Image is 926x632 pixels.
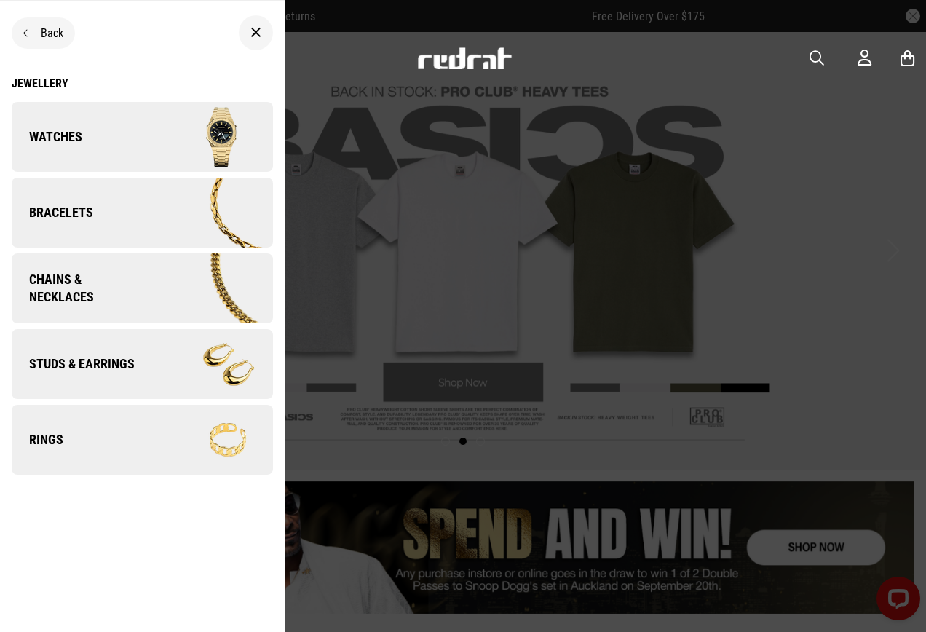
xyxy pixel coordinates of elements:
[12,204,93,221] span: Bracelets
[12,102,273,172] a: Watches Company
[142,176,272,249] img: Company
[12,405,273,475] a: Rings Company
[12,253,273,323] a: Chains & Necklaces Company
[146,253,272,324] img: Company
[142,403,272,476] img: Company
[12,431,63,449] span: Rings
[12,355,135,373] span: Studs & Earrings
[12,271,146,306] span: Chains & Necklaces
[41,26,63,40] span: Back
[142,328,272,400] img: Company
[416,47,513,69] img: Redrat logo
[12,6,55,50] button: Open LiveChat chat widget
[12,329,273,399] a: Studs & Earrings Company
[142,100,272,173] img: Company
[12,128,82,146] span: Watches
[12,178,273,248] a: Bracelets Company
[12,76,273,90] a: Jewellery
